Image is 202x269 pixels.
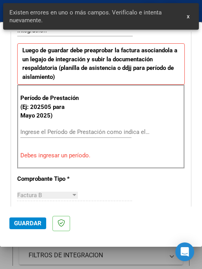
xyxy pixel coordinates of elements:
button: Guardar [9,217,46,229]
p: Comprobante Tipo * [17,175,76,183]
p: Período de Prestación (Ej: 202505 para Mayo 2025) [20,94,79,120]
div: Open Intercom Messenger [175,242,194,261]
span: Factura B [17,192,42,199]
button: x [180,9,196,23]
strong: Luego de guardar debe preaprobar la factura asociandola a un legajo de integración y subir la doc... [22,47,177,80]
p: Debes ingresar un período. [20,151,182,160]
span: x [187,13,189,20]
span: Guardar [14,220,41,227]
span: Existen errores en uno o más campos. Verifícalo e intenta nuevamente. [9,9,177,24]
